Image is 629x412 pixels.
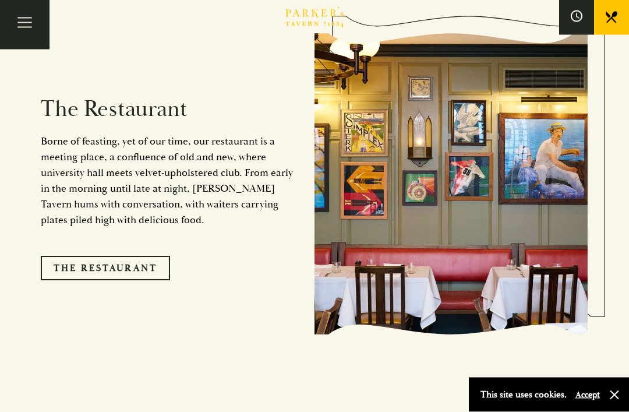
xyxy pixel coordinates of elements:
p: This site uses cookies. [480,386,567,403]
button: Close and accept [609,389,620,401]
p: Borne of feasting, yet of our time, our restaurant is a meeting place, a confluence of old and ne... [41,134,297,228]
button: Accept [575,389,600,400]
a: The Restaurant [41,256,170,281]
h2: The Restaurant [41,97,297,124]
